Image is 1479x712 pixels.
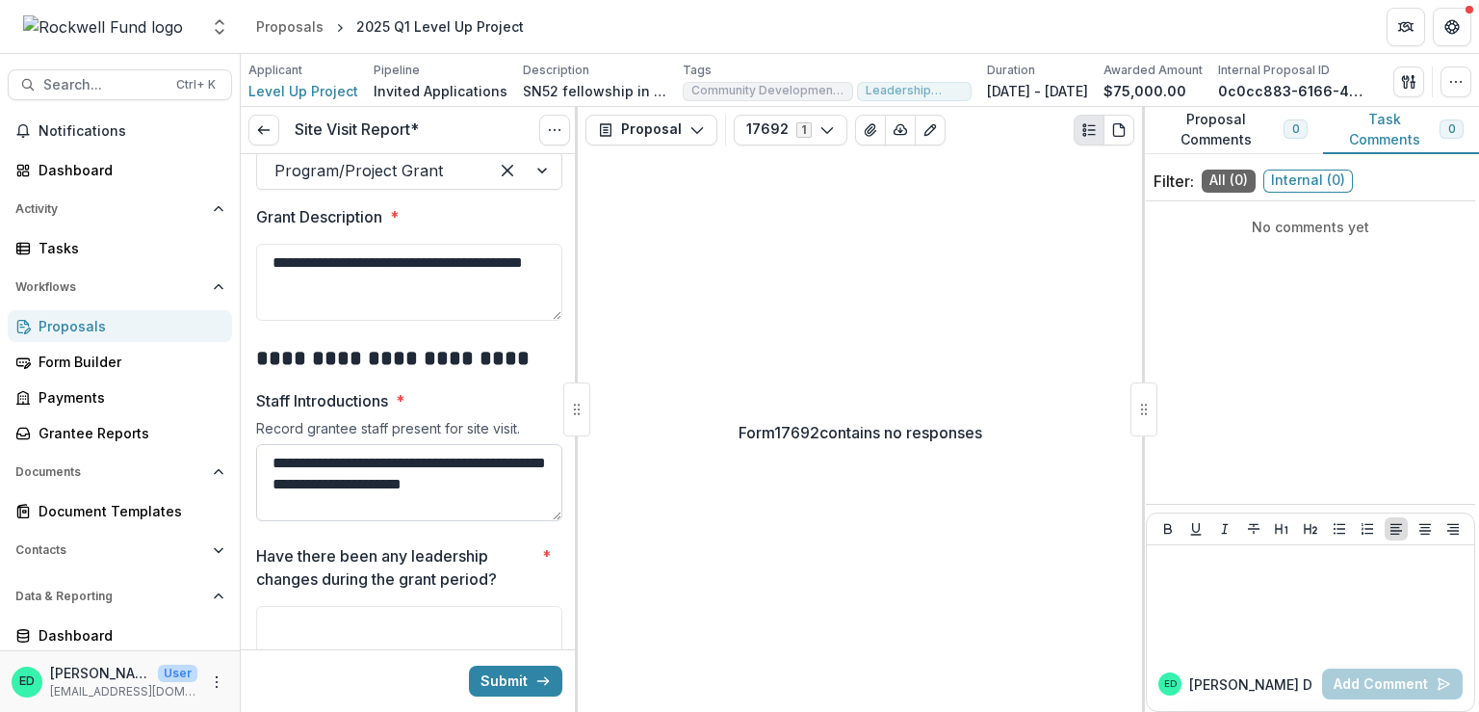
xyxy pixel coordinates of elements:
[374,62,420,79] p: Pipeline
[987,62,1035,79] p: Duration
[248,81,358,101] a: Level Up Project
[1433,8,1471,46] button: Get Help
[1322,669,1463,699] button: Add Comment
[1218,62,1330,79] p: Internal Proposal ID
[734,115,847,145] button: 176921
[691,84,844,97] span: Community Development Docket
[39,387,217,408] div: Payments
[8,382,232,413] a: Payments
[1414,517,1437,541] button: Align Center
[1154,217,1467,237] p: No comments yet
[356,16,524,37] div: 2025 Q1 Level Up Project
[987,81,1088,101] p: [DATE] - [DATE]
[1356,517,1379,541] button: Ordered List
[8,417,232,449] a: Grantee Reports
[8,581,232,612] button: Open Data & Reporting
[1323,107,1479,154] button: Task Comments
[8,154,232,186] a: Dashboard
[585,115,717,145] button: Proposal
[1263,170,1353,193] span: Internal ( 0 )
[915,115,946,145] button: Edit as form
[1387,8,1425,46] button: Partners
[1103,115,1134,145] button: PDF view
[15,280,205,294] span: Workflows
[39,352,217,372] div: Form Builder
[1184,517,1207,541] button: Underline
[1299,517,1322,541] button: Heading 2
[256,544,534,591] p: Have there been any leadership changes during the grant period?
[739,421,982,444] p: Form 17692 contains no responses
[8,620,232,651] a: Dashboard
[206,8,233,46] button: Open entity switcher
[295,120,419,139] h3: Site Visit Report*
[1189,674,1312,695] p: [PERSON_NAME] D
[523,62,589,79] p: Description
[8,116,232,146] button: Notifications
[1202,170,1256,193] span: All ( 0 )
[1292,122,1299,136] span: 0
[19,675,35,688] div: Estevan D. Delgado
[248,62,302,79] p: Applicant
[158,665,197,682] p: User
[43,77,165,93] span: Search...
[866,84,963,97] span: Leadership Trainings
[39,423,217,443] div: Grantee Reports
[256,420,562,444] div: Record grantee staff present for site visit.
[15,202,205,216] span: Activity
[39,160,217,180] div: Dashboard
[683,62,712,79] p: Tags
[469,666,562,697] button: Submit
[1103,81,1186,101] p: $75,000.00
[1213,517,1236,541] button: Italicize
[8,232,232,264] a: Tasks
[1218,81,1362,101] p: 0c0cc883-6166-4d16-ba4c-cdfc32e24a00
[256,16,324,37] div: Proposals
[39,316,217,336] div: Proposals
[8,535,232,566] button: Open Contacts
[1074,115,1104,145] button: Plaintext view
[39,238,217,258] div: Tasks
[1385,517,1408,541] button: Align Left
[15,543,205,557] span: Contacts
[492,155,523,186] div: Clear selected options
[15,590,205,603] span: Data & Reporting
[205,671,228,694] button: More
[8,495,232,527] a: Document Templates
[8,194,232,224] button: Open Activity
[15,465,205,479] span: Documents
[1142,107,1323,154] button: Proposal Comments
[1154,170,1194,193] p: Filter:
[172,74,220,95] div: Ctrl + K
[50,683,197,700] p: [EMAIL_ADDRESS][DOMAIN_NAME]
[8,346,232,378] a: Form Builder
[248,13,331,40] a: Proposals
[1448,122,1455,136] span: 0
[23,15,183,39] img: Rockwell Fund logo
[39,123,224,140] span: Notifications
[1242,517,1265,541] button: Strike
[39,625,217,646] div: Dashboard
[539,115,570,145] button: Options
[523,81,667,101] p: SN52 fellowship in leadership development.
[8,310,232,342] a: Proposals
[1441,517,1465,541] button: Align Right
[8,69,232,100] button: Search...
[855,115,886,145] button: View Attached Files
[8,457,232,488] button: Open Documents
[1156,517,1180,541] button: Bold
[39,501,217,521] div: Document Templates
[8,272,232,303] button: Open Workflows
[50,663,150,683] p: [PERSON_NAME]
[1164,679,1177,689] div: Estevan D. Delgado
[1103,62,1203,79] p: Awarded Amount
[1270,517,1293,541] button: Heading 1
[256,389,388,412] p: Staff Introductions
[374,81,507,101] p: Invited Applications
[1328,517,1351,541] button: Bullet List
[256,205,382,228] p: Grant Description
[248,13,532,40] nav: breadcrumb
